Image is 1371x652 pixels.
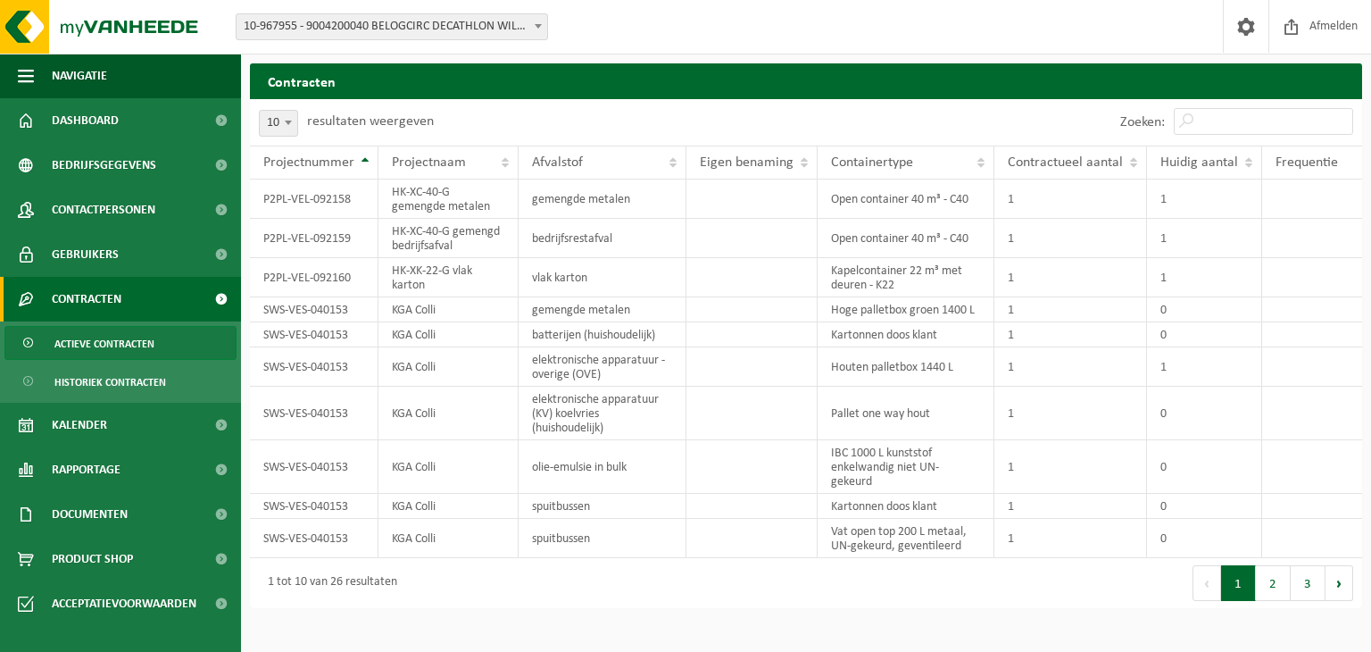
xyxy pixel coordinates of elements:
[818,519,994,558] td: Vat open top 200 L metaal, UN-gekeurd, geventileerd
[994,219,1147,258] td: 1
[994,519,1147,558] td: 1
[250,297,378,322] td: SWS-VES-040153
[250,440,378,494] td: SWS-VES-040153
[1147,387,1262,440] td: 0
[1275,155,1338,170] span: Frequentie
[519,322,686,347] td: batterijen (huishoudelijk)
[519,440,686,494] td: olie-emulsie in bulk
[52,98,119,143] span: Dashboard
[1147,258,1262,297] td: 1
[250,63,1362,98] h2: Contracten
[519,258,686,297] td: vlak karton
[818,297,994,322] td: Hoge palletbox groen 1400 L
[831,155,913,170] span: Containertype
[378,519,519,558] td: KGA Colli
[1120,115,1165,130] label: Zoeken:
[532,155,583,170] span: Afvalstof
[250,387,378,440] td: SWS-VES-040153
[994,322,1147,347] td: 1
[237,14,547,39] span: 10-967955 - 9004200040 BELOGCIRC DECATHLON WILLEBROEK - WILLEBROEK
[259,110,298,137] span: 10
[818,440,994,494] td: IBC 1000 L kunststof enkelwandig niet UN-gekeurd
[994,297,1147,322] td: 1
[52,143,156,188] span: Bedrijfsgegevens
[994,494,1147,519] td: 1
[519,219,686,258] td: bedrijfsrestafval
[378,297,519,322] td: KGA Colli
[250,494,378,519] td: SWS-VES-040153
[519,494,686,519] td: spuitbussen
[250,258,378,297] td: P2PL-VEL-092160
[250,519,378,558] td: SWS-VES-040153
[818,347,994,387] td: Houten palletbox 1440 L
[519,519,686,558] td: spuitbussen
[52,581,196,626] span: Acceptatievoorwaarden
[519,387,686,440] td: elektronische apparatuur (KV) koelvries (huishoudelijk)
[1147,322,1262,347] td: 0
[1147,494,1262,519] td: 0
[994,440,1147,494] td: 1
[4,364,237,398] a: Historiek contracten
[52,492,128,537] span: Documenten
[994,347,1147,387] td: 1
[1147,440,1262,494] td: 0
[818,494,994,519] td: Kartonnen doos klant
[52,447,120,492] span: Rapportage
[4,326,237,360] a: Actieve contracten
[1147,219,1262,258] td: 1
[818,387,994,440] td: Pallet one way hout
[259,567,397,599] div: 1 tot 10 van 26 resultaten
[378,219,519,258] td: HK-XC-40-G gemengd bedrijfsafval
[818,322,994,347] td: Kartonnen doos klant
[307,114,434,129] label: resultaten weergeven
[1192,565,1221,601] button: Previous
[250,322,378,347] td: SWS-VES-040153
[250,347,378,387] td: SWS-VES-040153
[1160,155,1238,170] span: Huidig aantal
[52,54,107,98] span: Navigatie
[1008,155,1123,170] span: Contractueel aantal
[378,322,519,347] td: KGA Colli
[519,347,686,387] td: elektronische apparatuur - overige (OVE)
[378,440,519,494] td: KGA Colli
[1221,565,1256,601] button: 1
[378,387,519,440] td: KGA Colli
[9,613,298,652] iframe: chat widget
[54,365,166,399] span: Historiek contracten
[1291,565,1325,601] button: 3
[994,258,1147,297] td: 1
[52,537,133,581] span: Product Shop
[818,258,994,297] td: Kapelcontainer 22 m³ met deuren - K22
[260,111,297,136] span: 10
[994,180,1147,219] td: 1
[378,180,519,219] td: HK-XC-40-G gemengde metalen
[818,219,994,258] td: Open container 40 m³ - C40
[378,347,519,387] td: KGA Colli
[818,180,994,219] td: Open container 40 m³ - C40
[700,155,794,170] span: Eigen benaming
[378,494,519,519] td: KGA Colli
[1325,565,1353,601] button: Next
[54,327,154,361] span: Actieve contracten
[52,403,107,447] span: Kalender
[1256,565,1291,601] button: 2
[1147,519,1262,558] td: 0
[52,277,121,322] span: Contracten
[519,180,686,219] td: gemengde metalen
[392,155,466,170] span: Projectnaam
[519,297,686,322] td: gemengde metalen
[994,387,1147,440] td: 1
[52,188,155,232] span: Contactpersonen
[250,180,378,219] td: P2PL-VEL-092158
[1147,297,1262,322] td: 0
[52,232,119,277] span: Gebruikers
[263,155,354,170] span: Projectnummer
[236,13,548,40] span: 10-967955 - 9004200040 BELOGCIRC DECATHLON WILLEBROEK - WILLEBROEK
[378,258,519,297] td: HK-XK-22-G vlak karton
[1147,347,1262,387] td: 1
[1147,180,1262,219] td: 1
[250,219,378,258] td: P2PL-VEL-092159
